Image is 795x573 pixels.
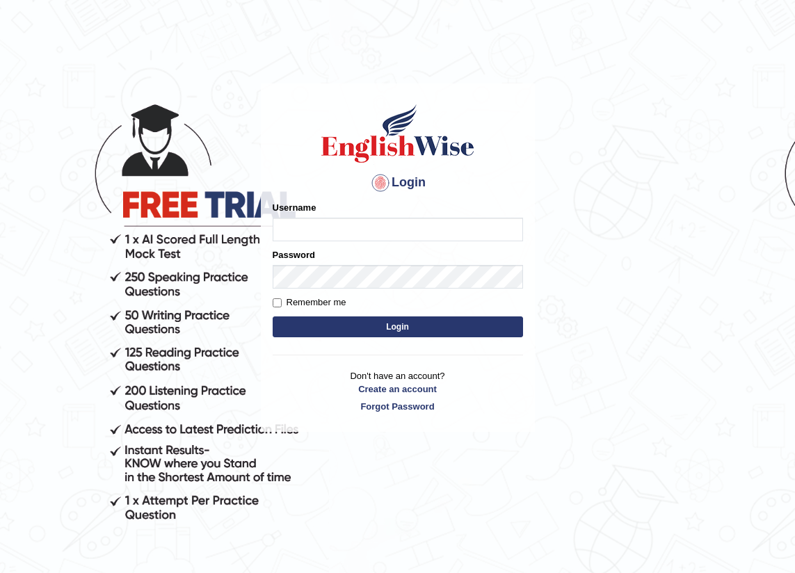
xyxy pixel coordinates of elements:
p: Don't have an account? [273,369,523,412]
label: Username [273,201,316,214]
button: Login [273,316,523,337]
label: Remember me [273,296,346,309]
a: Forgot Password [273,400,523,413]
a: Create an account [273,382,523,396]
h4: Login [273,172,523,194]
input: Remember me [273,298,282,307]
label: Password [273,248,315,261]
img: Logo of English Wise sign in for intelligent practice with AI [319,102,477,165]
